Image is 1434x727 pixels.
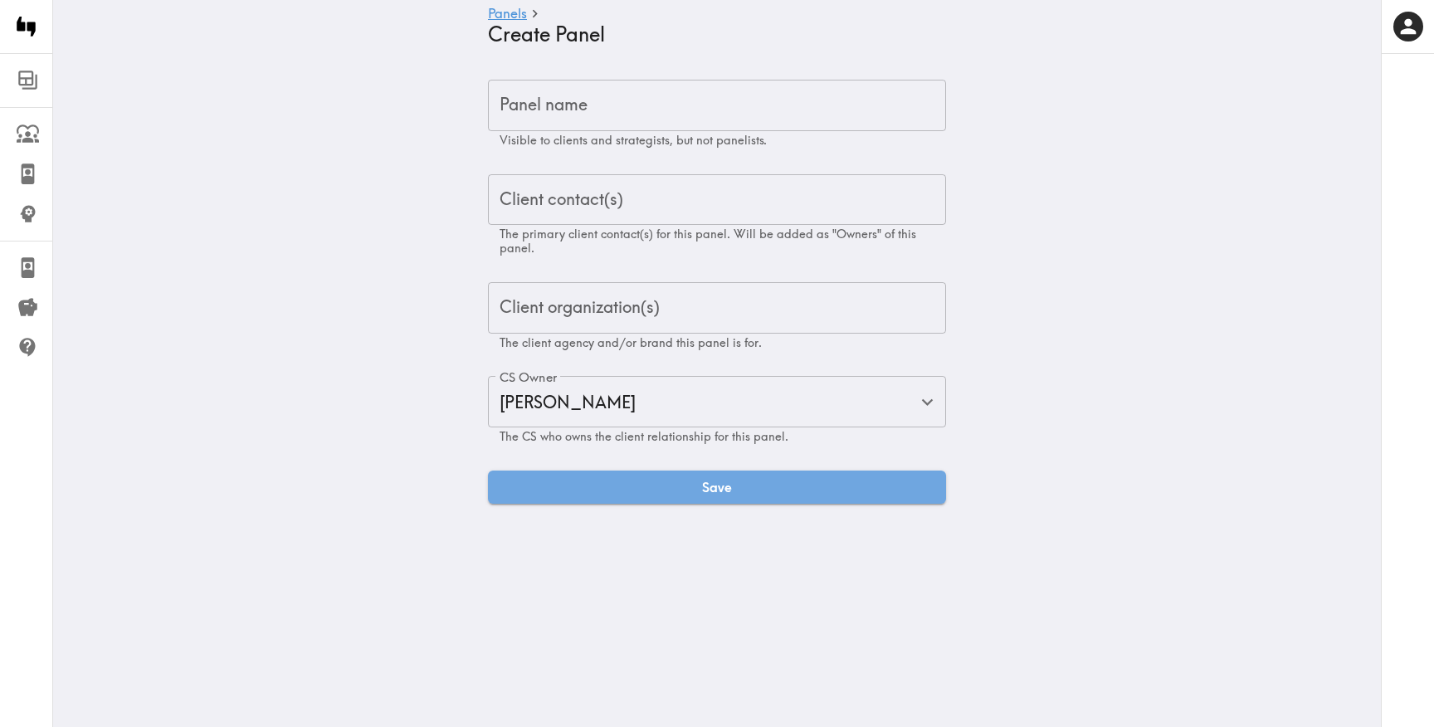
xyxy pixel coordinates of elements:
[500,429,788,444] span: The CS who owns the client relationship for this panel.
[915,389,940,415] button: Open
[488,7,527,22] a: Panels
[488,471,946,504] button: Save
[488,22,933,46] h4: Create Panel
[500,227,916,256] span: The primary client contact(s) for this panel. Will be added as "Owners" of this panel.
[500,335,762,350] span: The client agency and/or brand this panel is for.
[10,10,43,43] img: Instapanel
[500,133,767,148] span: Visible to clients and strategists, but not panelists.
[500,368,557,387] label: CS Owner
